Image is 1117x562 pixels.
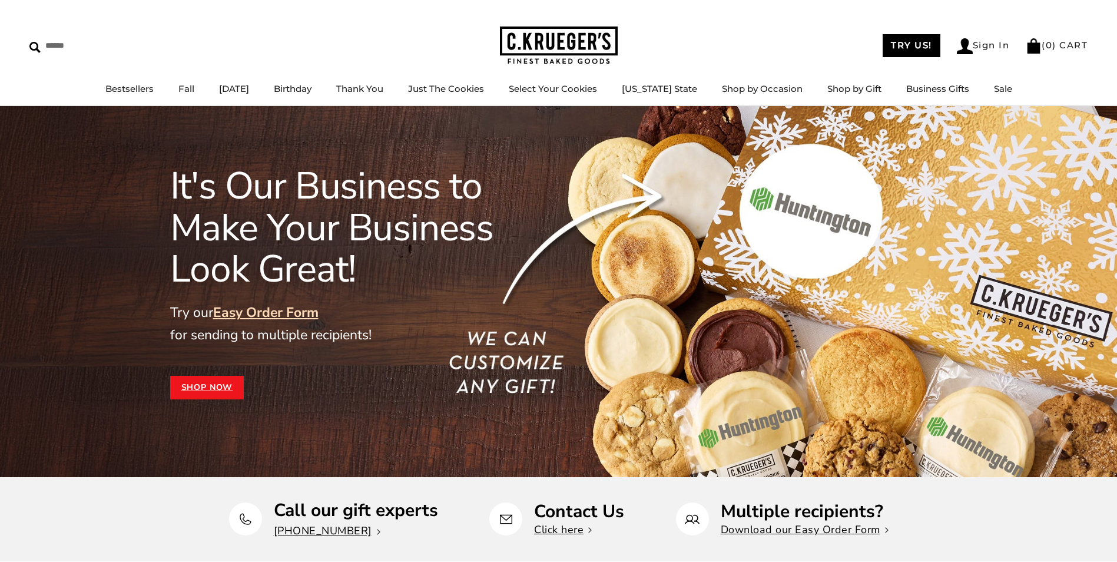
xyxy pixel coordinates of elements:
[1046,39,1053,51] span: 0
[170,166,545,290] h1: It's Our Business to Make Your Business Look Great!
[213,303,319,322] a: Easy Order Form
[105,83,154,94] a: Bestsellers
[29,37,170,55] input: Search
[238,512,253,527] img: Call our gift experts
[274,501,438,520] p: Call our gift experts
[509,83,597,94] a: Select Your Cookies
[721,523,889,537] a: Download our Easy Order Form
[534,523,592,537] a: Click here
[170,302,545,346] p: Try our for sending to multiple recipients!
[1026,39,1088,51] a: (0) CART
[685,512,700,527] img: Multiple recipients?
[906,83,969,94] a: Business Gifts
[499,512,513,527] img: Contact Us
[178,83,194,94] a: Fall
[500,27,618,65] img: C.KRUEGER'S
[274,524,380,538] a: [PHONE_NUMBER]
[534,503,624,521] p: Contact Us
[827,83,881,94] a: Shop by Gift
[336,83,383,94] a: Thank You
[274,83,311,94] a: Birthday
[957,38,973,54] img: Account
[29,42,41,53] img: Search
[1026,38,1042,54] img: Bag
[721,503,889,521] p: Multiple recipients?
[994,83,1012,94] a: Sale
[170,376,244,399] a: Shop Now
[722,83,803,94] a: Shop by Occasion
[408,83,484,94] a: Just The Cookies
[219,83,249,94] a: [DATE]
[957,38,1010,54] a: Sign In
[883,34,940,57] a: TRY US!
[622,83,697,94] a: [US_STATE] State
